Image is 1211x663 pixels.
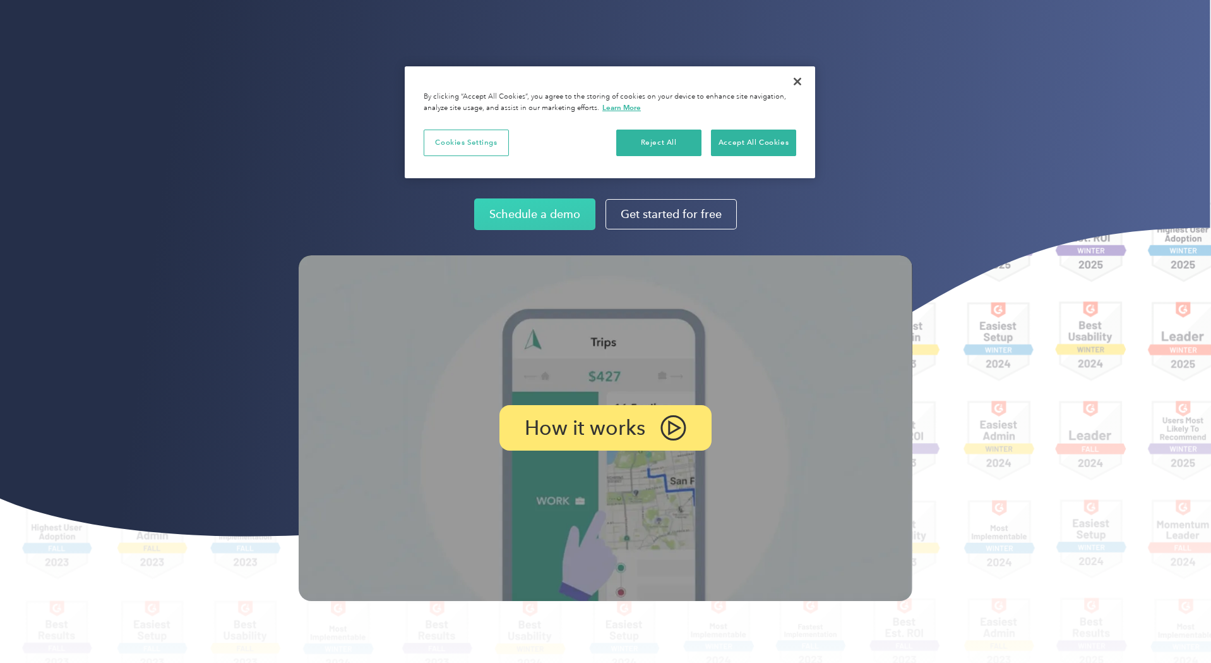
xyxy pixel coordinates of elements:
button: Accept All Cookies [711,130,796,156]
div: Cookie banner [405,66,815,178]
a: More information about your privacy, opens in a new tab [602,103,641,112]
a: Schedule a demo [474,198,595,230]
div: By clicking “Accept All Cookies”, you agree to the storing of cookies on your device to enhance s... [424,92,796,114]
p: How it works [525,419,645,437]
div: Privacy [405,66,815,178]
a: Get started for free [605,199,737,229]
button: Reject All [616,130,701,156]
button: Cookies Settings [424,130,509,156]
button: Close [784,68,811,95]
